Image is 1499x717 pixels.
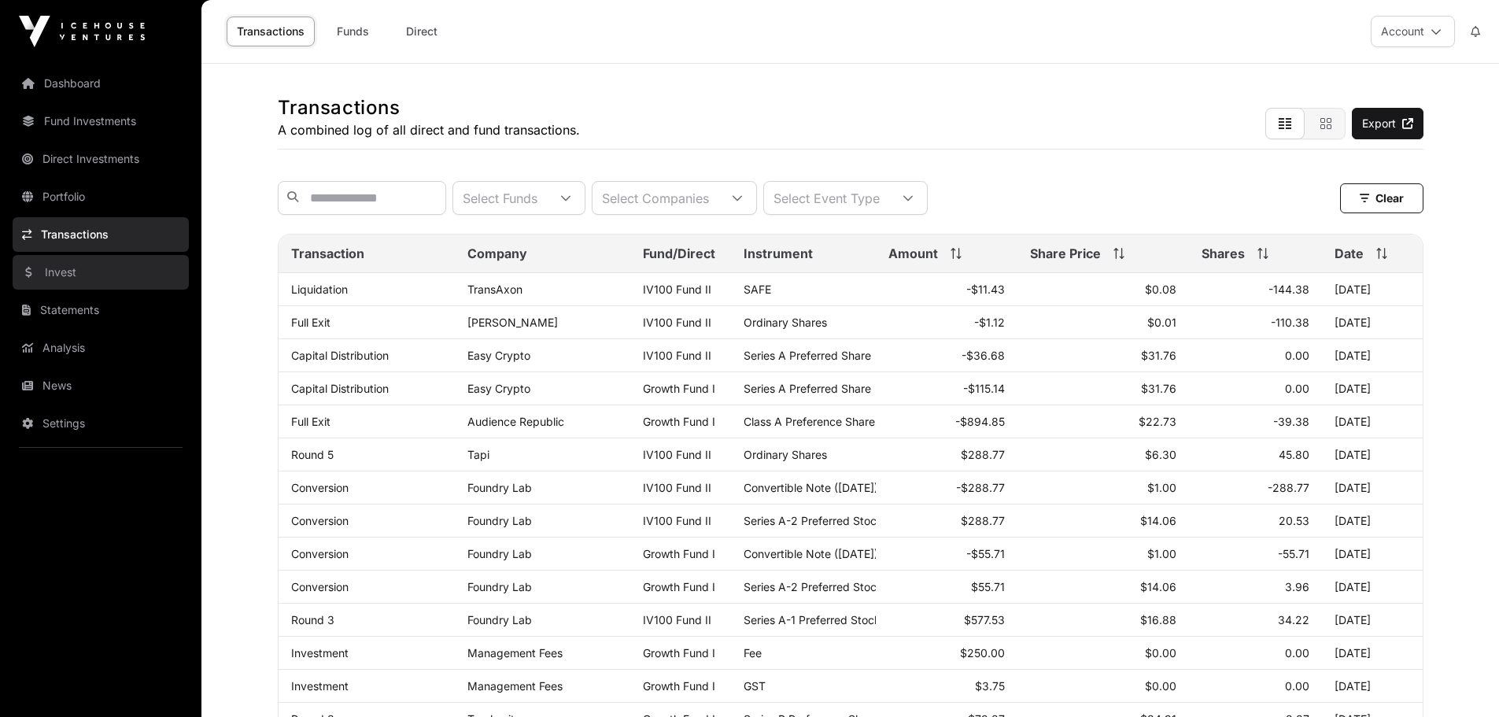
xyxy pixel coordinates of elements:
a: Audience Republic [467,415,564,428]
span: $0.08 [1145,283,1176,296]
a: IV100 Fund II [643,316,711,329]
td: [DATE] [1322,604,1423,637]
span: Series A Preferred Share [744,349,871,362]
a: Direct [390,17,453,46]
a: News [13,368,189,403]
td: -$115.14 [876,372,1017,405]
span: $0.00 [1145,646,1176,660]
a: Analysis [13,331,189,365]
td: [DATE] [1322,637,1423,670]
td: -$1.12 [876,306,1017,339]
span: $6.30 [1145,448,1176,461]
a: TransAxon [467,283,522,296]
a: Investment [291,646,349,660]
span: Class A Preference Shares [744,415,881,428]
td: [DATE] [1322,438,1423,471]
span: -39.38 [1273,415,1309,428]
span: $0.01 [1147,316,1176,329]
a: Foundry Lab [467,481,532,494]
span: Series A-2 Preferred Stock [744,514,883,527]
td: $288.77 [876,504,1017,538]
a: Conversion [291,481,349,494]
a: Growth Fund I [643,547,715,560]
iframe: Chat Widget [1420,641,1499,717]
span: 34.22 [1278,613,1309,626]
span: Date [1335,244,1364,263]
td: [DATE] [1322,405,1423,438]
a: Portfolio [13,179,189,214]
button: Account [1371,16,1455,47]
h1: Transactions [278,95,580,120]
a: Statements [13,293,189,327]
span: Fee [744,646,762,660]
a: Round 3 [291,613,334,626]
a: Invest [13,255,189,290]
a: Tapi [467,448,489,461]
span: $31.76 [1141,349,1176,362]
span: Convertible Note ([DATE]) [744,547,878,560]
td: [DATE] [1322,306,1423,339]
a: Capital Distribution [291,382,389,395]
span: 45.80 [1279,448,1309,461]
td: -$36.68 [876,339,1017,372]
div: Select Funds [453,182,547,214]
span: -288.77 [1268,481,1309,494]
span: 0.00 [1285,646,1309,660]
td: -$55.71 [876,538,1017,571]
a: Growth Fund I [643,415,715,428]
a: Growth Fund I [643,646,715,660]
a: Growth Fund I [643,580,715,593]
span: Series A-1 Preferred Stock [744,613,881,626]
a: Liquidation [291,283,348,296]
div: Select Event Type [764,182,889,214]
button: Clear [1340,183,1423,213]
td: [DATE] [1322,504,1423,538]
a: Capital Distribution [291,349,389,362]
a: [PERSON_NAME] [467,316,558,329]
td: $577.53 [876,604,1017,637]
span: Ordinary Shares [744,448,827,461]
span: Ordinary Shares [744,316,827,329]
td: [DATE] [1322,339,1423,372]
a: Export [1352,108,1423,139]
span: $1.00 [1147,481,1176,494]
a: Conversion [291,547,349,560]
p: Management Fees [467,679,618,693]
a: Settings [13,406,189,441]
a: Full Exit [291,415,330,428]
a: Round 5 [291,448,334,461]
td: [DATE] [1322,372,1423,405]
span: 0.00 [1285,679,1309,693]
span: Company [467,244,527,263]
td: $250.00 [876,637,1017,670]
span: $22.73 [1139,415,1176,428]
span: Shares [1202,244,1245,263]
span: 0.00 [1285,349,1309,362]
a: Conversion [291,514,349,527]
span: -144.38 [1268,283,1309,296]
a: Growth Fund I [643,679,715,693]
a: Growth Fund I [643,382,715,395]
a: Investment [291,679,349,693]
span: Transaction [291,244,364,263]
span: $0.00 [1145,679,1176,693]
a: Dashboard [13,66,189,101]
td: -$894.85 [876,405,1017,438]
span: Fund/Direct [643,244,715,263]
span: 0.00 [1285,382,1309,395]
img: Icehouse Ventures Logo [19,16,145,47]
span: Instrument [744,244,813,263]
a: Easy Crypto [467,349,530,362]
a: Transactions [227,17,315,46]
a: Transactions [13,217,189,252]
span: Convertible Note ([DATE]) [744,481,878,494]
td: $3.75 [876,670,1017,703]
div: Select Companies [593,182,718,214]
span: -110.38 [1271,316,1309,329]
a: IV100 Fund II [643,283,711,296]
td: [DATE] [1322,670,1423,703]
span: GST [744,679,766,693]
span: Series A-2 Preferred Stock [744,580,883,593]
span: $16.88 [1140,613,1176,626]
